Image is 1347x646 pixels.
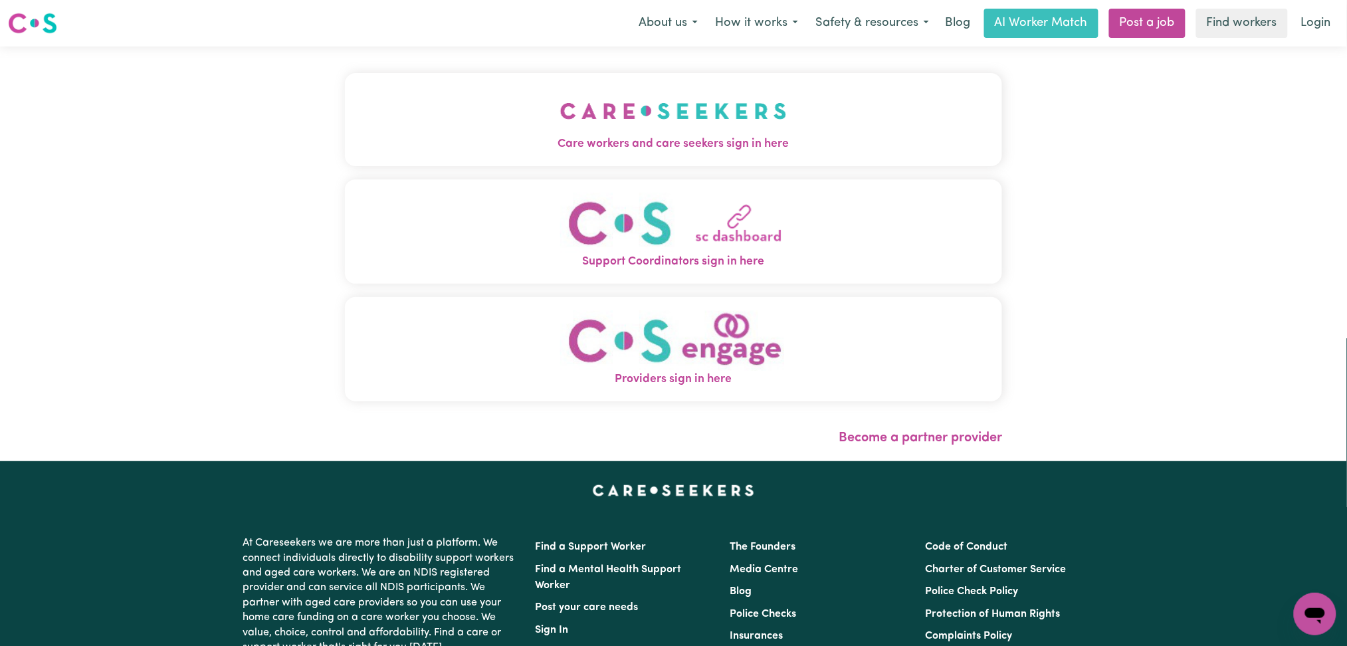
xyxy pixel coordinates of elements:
a: Charter of Customer Service [925,564,1066,575]
img: Careseekers logo [8,11,57,35]
a: Code of Conduct [925,542,1007,552]
a: Police Check Policy [925,586,1018,597]
a: Media Centre [730,564,799,575]
span: Providers sign in here [345,371,1003,388]
a: The Founders [730,542,796,552]
a: AI Worker Match [984,9,1098,38]
iframe: Button to launch messaging window [1294,593,1336,635]
a: Find workers [1196,9,1288,38]
button: Support Coordinators sign in here [345,179,1003,284]
a: Insurances [730,631,783,641]
button: How it works [706,9,807,37]
a: Find a Mental Health Support Worker [536,564,682,591]
a: Blog [938,9,979,38]
button: About us [630,9,706,37]
a: Find a Support Worker [536,542,647,552]
a: Become a partner provider [839,431,1002,445]
button: Safety & resources [807,9,938,37]
button: Care workers and care seekers sign in here [345,73,1003,166]
a: Post a job [1109,9,1186,38]
a: Blog [730,586,752,597]
a: Sign In [536,625,569,635]
a: Complaints Policy [925,631,1012,641]
button: Providers sign in here [345,297,1003,401]
a: Login [1293,9,1339,38]
a: Protection of Human Rights [925,609,1060,619]
span: Support Coordinators sign in here [345,253,1003,270]
span: Care workers and care seekers sign in here [345,136,1003,153]
a: Post your care needs [536,602,639,613]
a: Careseekers home page [593,485,754,496]
a: Careseekers logo [8,8,57,39]
a: Police Checks [730,609,797,619]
